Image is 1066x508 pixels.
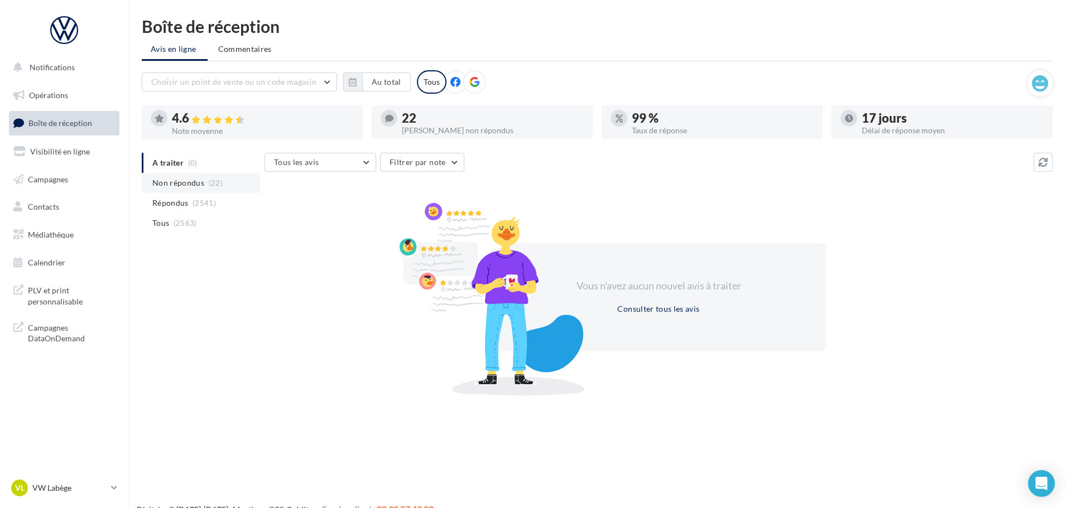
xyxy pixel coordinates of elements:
div: 22 [402,112,584,124]
div: 99 % [632,112,814,124]
div: Boîte de réception [142,18,1053,35]
button: Notifications [7,56,117,79]
span: Médiathèque [28,230,74,239]
span: Campagnes DataOnDemand [28,320,115,344]
a: VL VW Labège [9,477,119,499]
span: (22) [209,178,223,187]
div: Taux de réponse [632,127,814,134]
div: [PERSON_NAME] non répondus [402,127,584,134]
a: Opérations [7,84,122,107]
div: Open Intercom Messenger [1028,470,1055,497]
div: Tous [417,70,446,94]
span: Non répondus [152,177,204,188]
span: PLV et print personnalisable [28,283,115,307]
span: Répondus [152,197,189,209]
span: Boîte de réception [28,118,92,128]
button: Choisir un point de vente ou un code magasin [142,72,337,91]
span: Campagnes [28,174,68,183]
button: Au total [343,72,411,91]
span: Tous [152,217,169,229]
div: 17 jours [862,112,1044,124]
span: Choisir un point de vente ou un code magasin [151,77,316,86]
button: Filtrer par note [380,153,464,172]
span: Opérations [29,90,68,100]
span: Notifications [30,62,75,72]
a: Contacts [7,195,122,219]
span: Visibilité en ligne [30,147,90,156]
p: VW Labège [32,482,107,494]
button: Consulter tous les avis [613,302,704,316]
div: 4.6 [172,112,354,125]
div: Délai de réponse moyen [862,127,1044,134]
a: Visibilité en ligne [7,140,122,163]
a: Calendrier [7,251,122,274]
button: Tous les avis [265,153,376,172]
div: Note moyenne [172,127,354,135]
button: Au total [362,72,411,91]
span: Contacts [28,202,59,211]
div: Vous n'avez aucun nouvel avis à traiter [563,279,755,293]
a: Médiathèque [7,223,122,246]
a: PLV et print personnalisable [7,278,122,311]
span: Calendrier [28,258,65,267]
a: Campagnes [7,168,122,191]
span: (2563) [174,219,197,228]
a: Campagnes DataOnDemand [7,316,122,349]
span: (2541) [193,199,216,207]
span: Commentaires [218,43,272,55]
a: Boîte de réception [7,111,122,135]
span: Tous les avis [274,157,319,167]
span: VL [15,482,25,494]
